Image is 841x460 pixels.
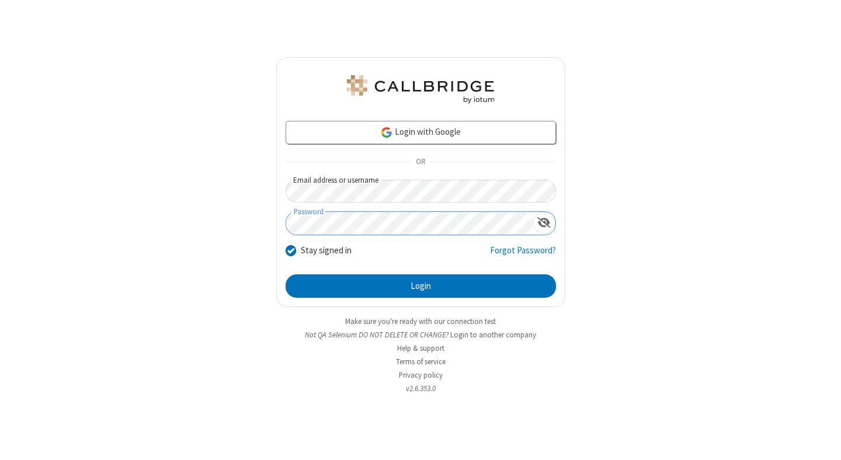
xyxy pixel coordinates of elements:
a: Terms of service [396,357,446,367]
a: Login with Google [286,121,556,144]
a: Help & support [397,343,444,353]
a: Privacy policy [399,370,443,380]
iframe: Chat [812,430,832,452]
img: google-icon.png [380,126,393,139]
input: Password [286,212,533,235]
label: Stay signed in [301,244,352,257]
li: v2.6.353.0 [276,383,565,394]
a: Make sure you're ready with our connection test [345,316,496,326]
a: Forgot Password? [490,244,556,266]
button: Login to another company [450,329,536,340]
div: Show password [533,212,555,234]
li: Not QA Selenium DO NOT DELETE OR CHANGE? [276,329,565,340]
input: Email address or username [286,180,556,203]
img: QA Selenium DO NOT DELETE OR CHANGE [345,75,496,103]
span: OR [411,154,430,170]
button: Login [286,274,556,298]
